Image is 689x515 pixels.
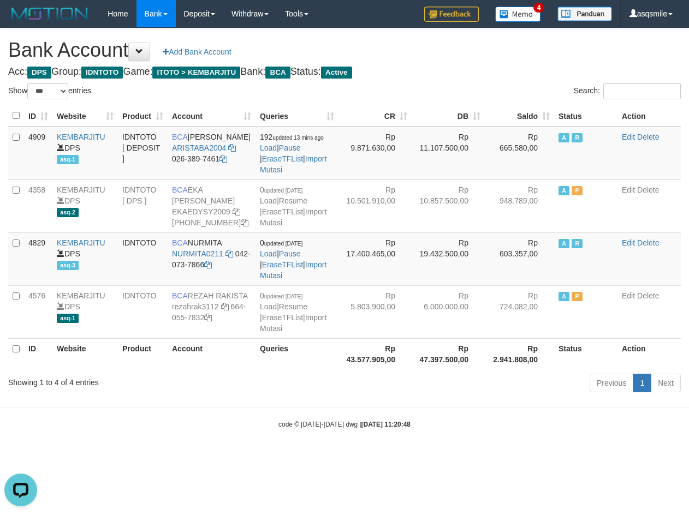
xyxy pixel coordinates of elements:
[57,133,105,141] a: KEMBARJITU
[651,374,681,392] a: Next
[262,260,303,269] a: EraseTFList
[27,83,68,99] select: Showentries
[262,154,303,163] a: EraseTFList
[168,127,256,180] td: [PERSON_NAME] 026-389-7461
[559,186,569,195] span: Active
[172,238,188,247] span: BCA
[156,43,238,61] a: Add Bank Account
[172,133,188,141] span: BCA
[559,133,569,142] span: Active
[485,232,554,285] td: Rp 603.357,00
[412,338,485,369] th: Rp 47.397.500,00
[622,238,635,247] a: Edit
[225,249,233,258] a: Copy NURMITA0211 to clipboard
[338,105,412,127] th: CR: activate to sort column ascending
[260,291,326,333] span: | | |
[118,232,168,285] td: IDNTOTO
[168,179,256,232] td: EKA [PERSON_NAME] [PHONE_NUMBER]
[256,338,338,369] th: Queries
[412,105,485,127] th: DB: activate to sort column ascending
[412,179,485,232] td: Rp 10.857.500,00
[57,155,79,164] span: asq-1
[590,374,633,392] a: Previous
[260,143,277,152] a: Load
[617,338,681,369] th: Action
[260,207,326,227] a: Import Mutasi
[278,421,411,428] small: code © [DATE]-[DATE] dwg |
[256,105,338,127] th: Queries: activate to sort column ascending
[24,285,52,338] td: 4576
[264,188,302,194] span: updated [DATE]
[262,207,303,216] a: EraseTFList
[260,313,326,333] a: Import Mutasi
[57,261,79,270] span: asq-3
[260,302,277,311] a: Load
[637,238,659,247] a: Delete
[574,83,681,99] label: Search:
[260,196,277,205] a: Load
[260,249,277,258] a: Load
[8,373,279,388] div: Showing 1 to 4 of 4 entries
[8,67,681,77] h4: Acc: Group: Game: Bank: Status:
[8,83,91,99] label: Show entries
[118,105,168,127] th: Product: activate to sort column ascending
[622,133,635,141] a: Edit
[172,291,188,300] span: BCA
[57,238,105,247] a: KEMBARJITU
[622,185,635,194] a: Edit
[57,314,79,323] span: asq-1
[118,127,168,180] td: IDNTOTO [ DEPOSIT ]
[338,285,412,338] td: Rp 5.803.900,00
[24,179,52,232] td: 4358
[57,185,105,194] a: KEMBARJITU
[204,313,212,322] a: Copy 6640557832 to clipboard
[24,338,52,369] th: ID
[338,232,412,285] td: Rp 17.400.465,00
[204,260,212,269] a: Copy 0420737866 to clipboard
[637,185,659,194] a: Delete
[172,302,219,311] a: rezahrak3112
[279,302,307,311] a: Resume
[260,133,326,174] span: | | |
[52,285,118,338] td: DPS
[633,374,651,392] a: 1
[228,143,236,152] a: Copy ARISTABA2004 to clipboard
[260,291,302,300] span: 0
[554,105,617,127] th: Status
[279,196,307,205] a: Resume
[118,338,168,369] th: Product
[617,105,681,127] th: Action
[260,185,302,194] span: 0
[637,291,659,300] a: Delete
[264,241,302,247] span: updated [DATE]
[412,285,485,338] td: Rp 6.000.000,00
[118,179,168,232] td: IDNTOTO [ DPS ]
[8,5,91,22] img: MOTION_logo.png
[559,239,569,248] span: Active
[265,67,290,79] span: BCA
[338,338,412,369] th: Rp 43.577.905,00
[262,313,303,322] a: EraseTFList
[260,238,302,247] span: 0
[260,133,324,141] span: 192
[172,185,188,194] span: BCA
[424,7,479,22] img: Feedback.jpg
[172,207,230,216] a: EKAEDYSY2009
[485,105,554,127] th: Saldo: activate to sort column ascending
[338,127,412,180] td: Rp 9.871.630,00
[221,302,229,311] a: Copy rezahrak3112 to clipboard
[485,127,554,180] td: Rp 665.580,00
[279,249,301,258] a: Pause
[52,338,118,369] th: Website
[485,285,554,338] td: Rp 724.082,00
[4,4,37,37] button: Open LiveChat chat widget
[361,421,411,428] strong: [DATE] 11:20:48
[485,338,554,369] th: Rp 2.941.808,00
[260,154,326,174] a: Import Mutasi
[219,154,227,163] a: Copy 0263897461 to clipboard
[52,232,118,285] td: DPS
[233,207,240,216] a: Copy EKAEDYSY2009 to clipboard
[24,105,52,127] th: ID: activate to sort column ascending
[495,7,541,22] img: Button%20Memo.svg
[557,7,612,21] img: panduan.png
